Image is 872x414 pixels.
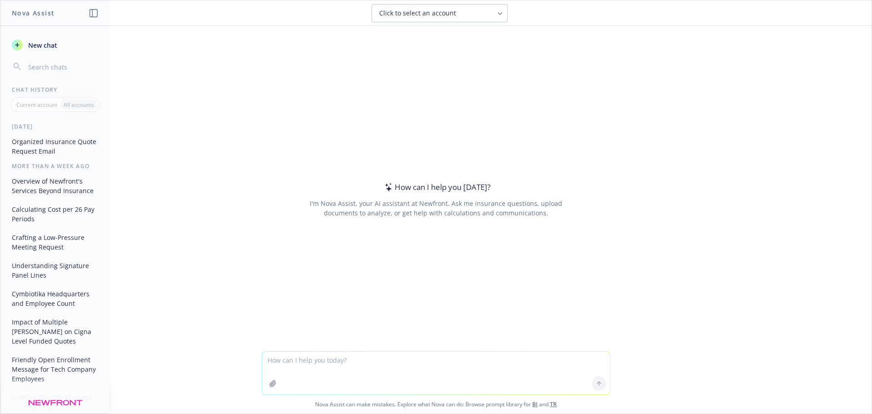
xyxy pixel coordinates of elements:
div: How can I help you [DATE]? [382,181,490,193]
div: More than a week ago [1,162,109,170]
div: Chat History [1,86,109,94]
button: Crafting a Low-Pressure Meeting Request [8,230,102,254]
span: Nova Assist can make mistakes. Explore what Nova can do: Browse prompt library for and [4,395,868,414]
a: TR [550,400,557,408]
input: Search chats [26,60,99,73]
button: Cymbiotika Headquarters and Employee Count [8,286,102,311]
p: Current account [16,101,57,109]
div: [DATE] [1,123,109,130]
p: All accounts [64,101,94,109]
button: Overview of Newfront's Services Beyond Insurance [8,174,102,198]
button: New chat [8,37,102,53]
div: I'm Nova Assist, your AI assistant at Newfront. Ask me insurance questions, upload documents to a... [308,199,564,218]
button: Click to select an account [372,4,508,22]
h1: Nova Assist [12,8,54,18]
button: Friendly Open Enrollment Message for Tech Company Employees [8,352,102,386]
a: BI [532,400,538,408]
button: Understanding Signature Panel Lines [8,258,102,283]
span: New chat [26,40,57,50]
span: Click to select an account [379,9,456,18]
button: Calculating Cost per 26 Pay Periods [8,202,102,226]
button: Organized Insurance Quote Request Email [8,134,102,159]
button: Impact of Multiple [PERSON_NAME] on Cigna Level Funded Quotes [8,314,102,349]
